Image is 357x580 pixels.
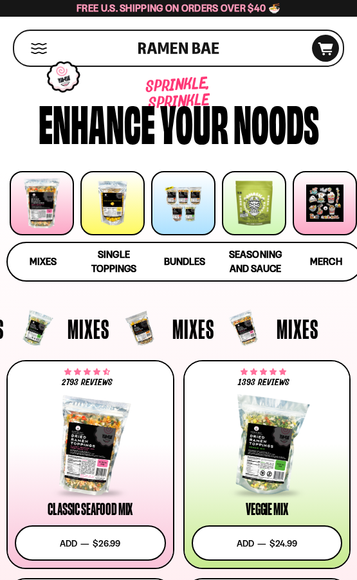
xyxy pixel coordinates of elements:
span: 2793 reviews [62,378,113,387]
div: noods [233,100,319,145]
span: 1393 reviews [238,378,289,387]
a: 4.68 stars 2793 reviews Classic Seafood Mix Add — $26.99 [6,360,174,569]
span: 4.68 stars [64,370,110,375]
span: Merch [310,255,342,267]
span: Mixes [30,255,57,267]
span: Single Toppings [91,248,136,275]
button: Add — $26.99 [15,525,166,561]
span: Mixes [68,315,109,342]
span: Mixes [172,315,214,342]
span: Mixes [277,315,318,342]
button: Add — $24.99 [192,525,343,561]
div: Classic Seafood Mix [48,502,133,517]
span: Bundles [164,255,205,267]
a: Single Toppings [82,243,146,280]
a: 4.76 stars 1393 reviews Veggie Mix Add — $24.99 [183,360,351,569]
button: Mobile Menu Trigger [30,43,48,54]
span: Free U.S. Shipping on Orders over $40 🍜 [77,2,280,14]
span: 4.76 stars [241,370,286,375]
div: Enhance [39,100,155,145]
a: Seasoning and Sauce [223,243,288,280]
a: Bundles [152,243,217,280]
div: Veggie Mix [246,502,288,517]
a: Mixes [11,243,75,280]
span: Seasoning and Sauce [229,248,281,275]
div: your [160,100,228,145]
